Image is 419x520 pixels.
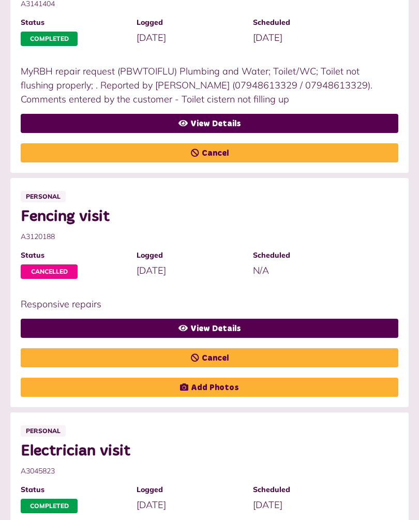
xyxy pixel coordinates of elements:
[253,265,269,277] span: N/A
[21,426,66,437] span: Personal
[253,32,282,44] span: [DATE]
[137,499,166,511] span: [DATE]
[21,18,126,28] span: Status
[21,114,398,133] a: View Details
[21,319,398,338] a: View Details
[21,208,388,227] span: Fencing visit
[21,442,388,461] span: Electrician visit
[21,232,388,243] span: A3120188
[21,32,78,47] span: Completed
[21,265,78,279] span: Cancelled
[21,250,126,261] span: Status
[21,349,398,368] a: Cancel
[253,485,358,496] span: Scheduled
[137,265,166,277] span: [DATE]
[21,191,66,203] span: Personal
[21,466,388,477] span: A3045823
[137,32,166,44] span: [DATE]
[21,378,398,397] a: Add Photos
[253,18,358,28] span: Scheduled
[21,499,78,514] span: Completed
[137,485,242,496] span: Logged
[253,250,358,261] span: Scheduled
[137,18,242,28] span: Logged
[253,499,282,511] span: [DATE]
[21,298,388,311] p: Responsive repairs
[21,485,126,496] span: Status
[21,65,388,107] p: MyRBH repair request (PBWTOIFLU) Plumbing and Water; Toilet/WC; Toilet not flushing properly; . R...
[21,144,398,163] a: Cancel
[137,250,242,261] span: Logged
